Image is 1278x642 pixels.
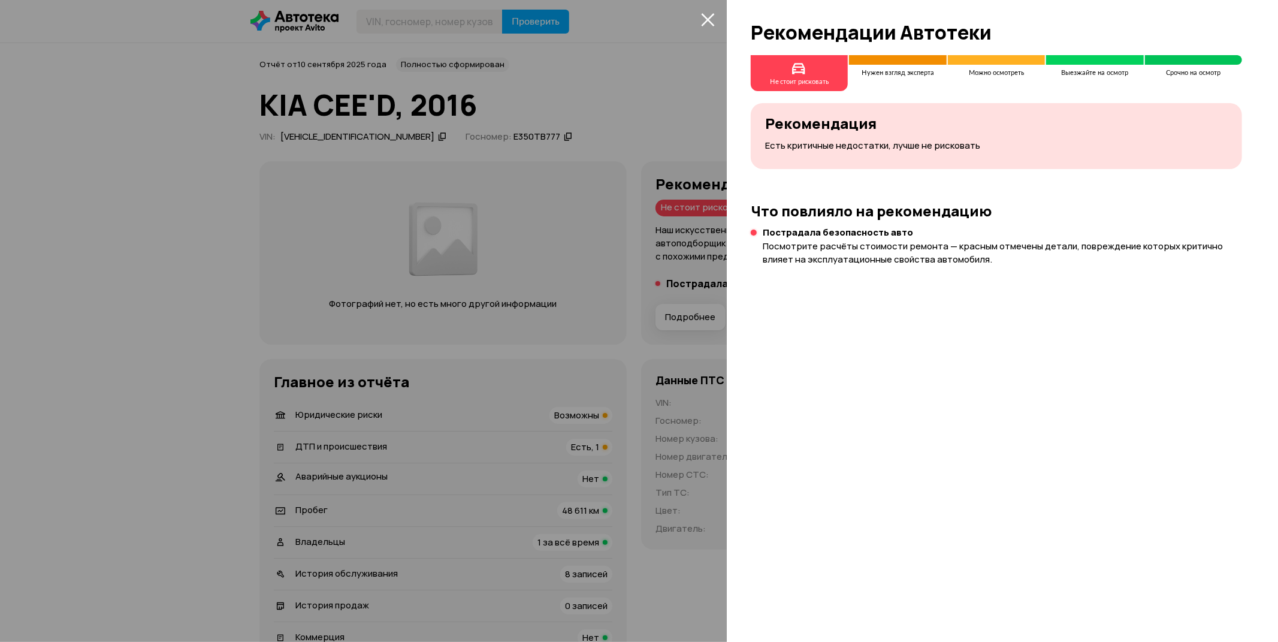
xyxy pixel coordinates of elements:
[1046,70,1143,77] div: Выезжайте на осмотр
[1145,70,1242,77] div: Срочно на осмотр
[763,240,1242,266] p: Посмотрите расчёты стоимости ремонта — красным отмечены детали, повреждение которых критично влия...
[765,139,1228,152] p: Есть критичные недостатки, лучше не рисковать
[698,10,717,29] button: закрыть
[751,203,1242,219] h3: Что повлияло на рекомендацию
[765,115,1228,132] h3: Рекомендация
[770,79,829,86] div: Не стоит рисковать
[849,70,946,77] div: Нужен взгляд эксперта
[763,227,1242,239] h4: Пострадала безопасность авто
[948,70,1045,77] div: Можно осмотреть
